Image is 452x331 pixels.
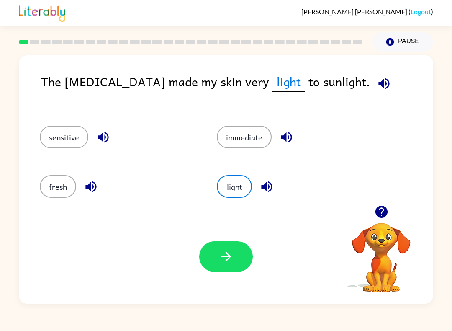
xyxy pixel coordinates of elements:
button: light [217,175,252,198]
a: Logout [411,8,431,16]
button: Pause [372,32,433,52]
video: Your browser must support playing .mp4 files to use Literably. Please try using another browser. [339,210,423,294]
img: Literably [19,3,65,22]
button: immediate [217,126,272,148]
span: light [272,72,305,92]
span: [PERSON_NAME] [PERSON_NAME] [301,8,408,16]
div: The [MEDICAL_DATA] made my skin very to sunlight. [41,72,433,109]
button: fresh [40,175,76,198]
button: sensitive [40,126,88,148]
div: ( ) [301,8,433,16]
